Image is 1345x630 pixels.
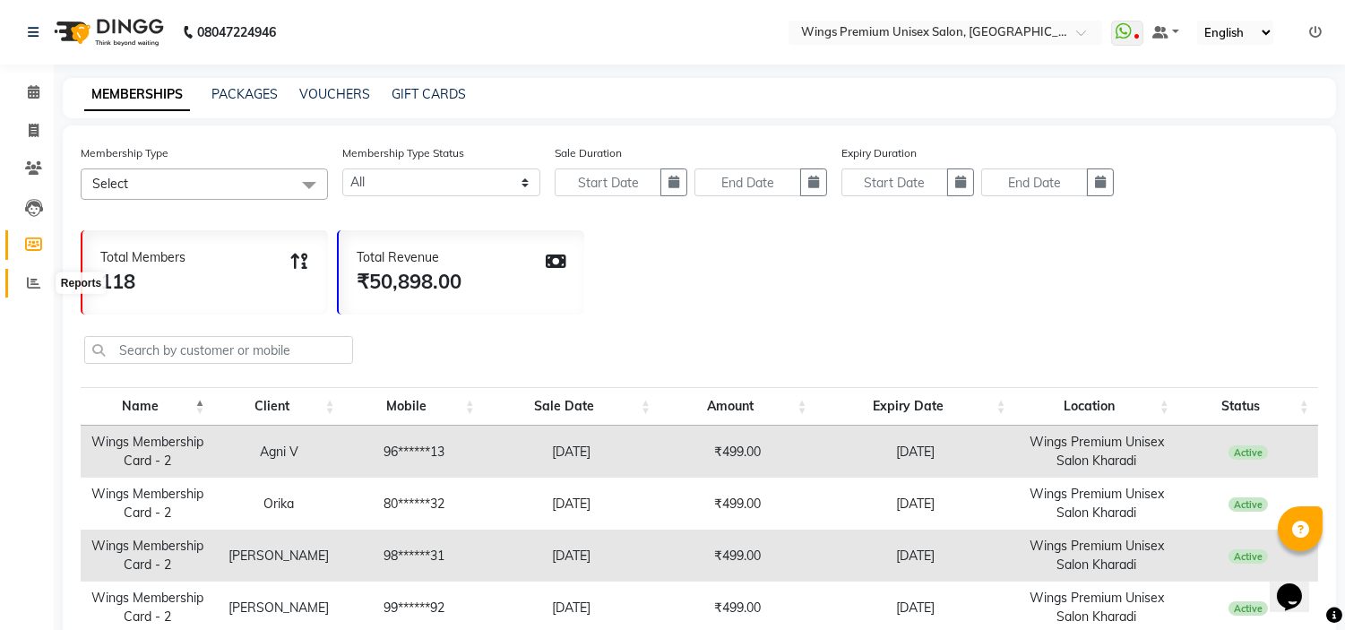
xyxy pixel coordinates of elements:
td: [DATE] [816,530,1015,582]
a: VOUCHERS [299,86,370,102]
td: [DATE] [484,426,660,478]
td: [DATE] [816,478,1015,530]
th: Amount: activate to sort column ascending [660,387,816,426]
img: logo [46,7,168,57]
td: Wings Premium Unisex Salon Kharadi [1015,426,1178,478]
td: ₹499.00 [660,426,816,478]
td: ₹499.00 [660,530,816,582]
input: Start Date [555,168,661,196]
td: [DATE] [816,426,1015,478]
td: ₹499.00 [660,478,816,530]
div: Reports [56,272,106,294]
div: Total Members [100,248,185,267]
span: Active [1229,445,1269,460]
span: Active [1229,601,1269,616]
td: [DATE] [484,530,660,582]
label: Membership Type Status [342,145,464,161]
input: Search by customer or mobile [84,336,353,364]
td: Wings Premium Unisex Salon Kharadi [1015,478,1178,530]
input: End Date [694,168,801,196]
th: Mobile: activate to sort column ascending [344,387,484,426]
iframe: chat widget [1270,558,1327,612]
b: 08047224946 [197,7,276,57]
th: Location: activate to sort column ascending [1015,387,1178,426]
th: Status: activate to sort column ascending [1178,387,1318,426]
th: Name: activate to sort column descending [81,387,214,426]
th: Client: activate to sort column ascending [214,387,344,426]
input: Start Date [841,168,948,196]
td: [PERSON_NAME] [214,530,344,582]
a: GIFT CARDS [392,86,466,102]
td: Wings Membership Card - 2 [81,530,214,582]
span: Active [1229,549,1269,564]
span: Select [92,176,128,192]
td: Wings Premium Unisex Salon Kharadi [1015,530,1178,582]
th: Expiry Date: activate to sort column ascending [816,387,1015,426]
a: MEMBERSHIPS [84,79,190,111]
label: Sale Duration [555,145,622,161]
label: Expiry Duration [841,145,917,161]
span: Active [1229,497,1269,512]
div: 118 [100,267,185,297]
label: Membership Type [81,145,168,161]
td: [DATE] [484,478,660,530]
th: Sale Date: activate to sort column ascending [484,387,660,426]
div: Total Revenue [357,248,461,267]
input: End Date [981,168,1088,196]
td: Agni V [214,426,344,478]
td: Wings Membership Card - 2 [81,426,214,478]
td: Wings Membership Card - 2 [81,478,214,530]
td: Orika [214,478,344,530]
div: ₹50,898.00 [357,267,461,297]
a: PACKAGES [211,86,278,102]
